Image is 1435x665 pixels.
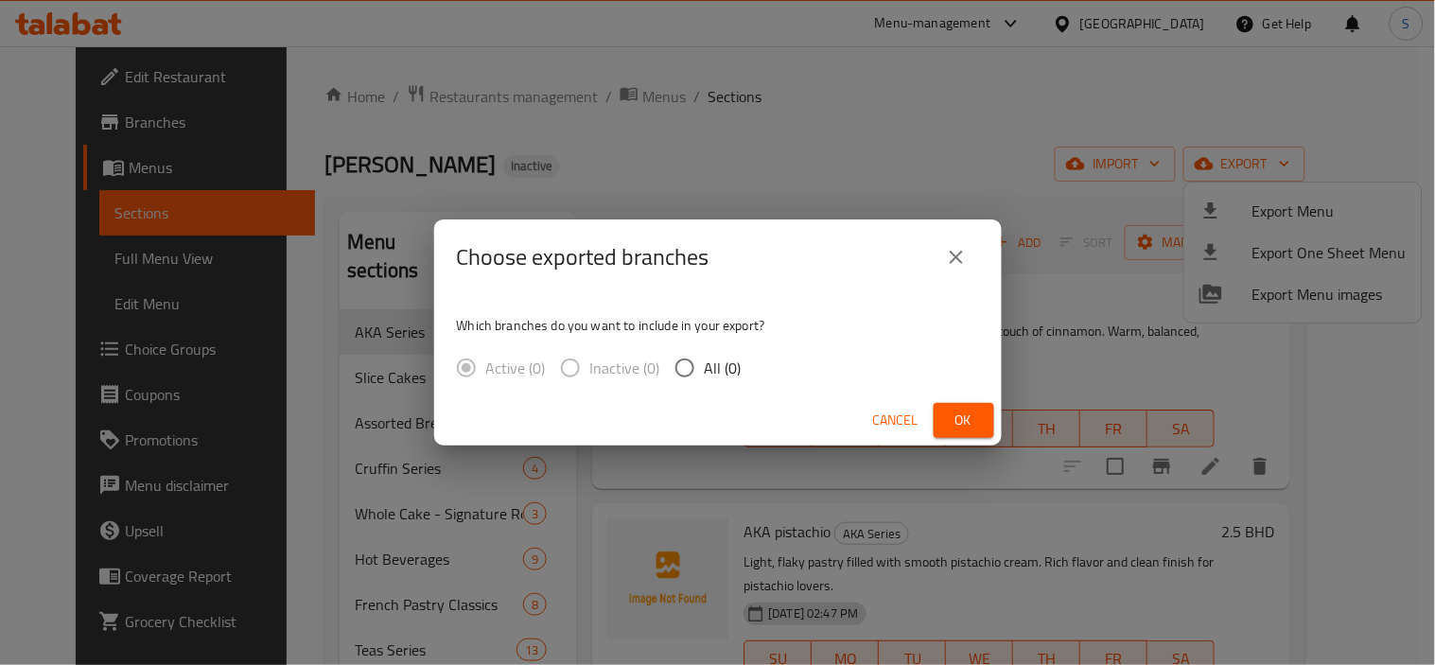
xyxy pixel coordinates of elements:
button: Cancel [866,403,926,438]
span: Active (0) [486,357,546,379]
span: All (0) [705,357,742,379]
h2: Choose exported branches [457,242,709,272]
p: Which branches do you want to include in your export? [457,316,979,335]
button: Ok [934,403,994,438]
span: Ok [949,409,979,432]
span: Cancel [873,409,919,432]
button: close [934,235,979,280]
span: Inactive (0) [590,357,660,379]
